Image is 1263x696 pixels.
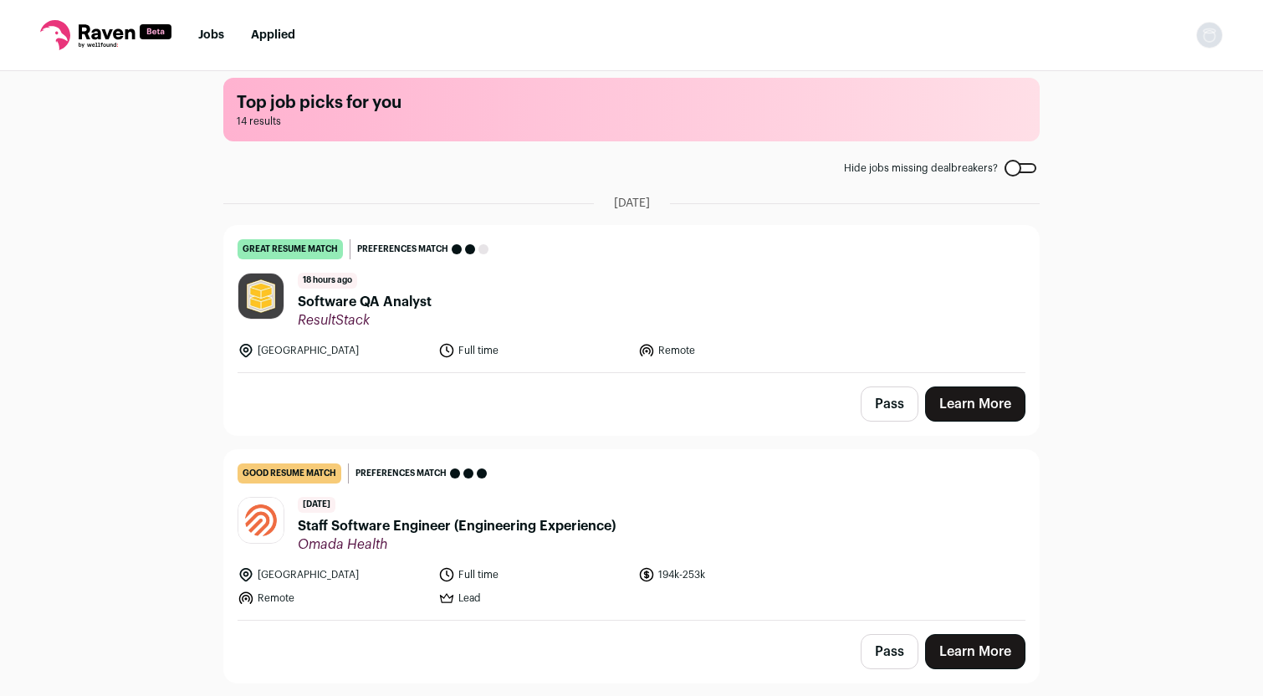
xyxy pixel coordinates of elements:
button: Pass [861,386,918,422]
img: 41325b23b7b99c32c4ba91628c28a1334443c2c0878ce735f0622d089c2f0dba.png [238,498,284,543]
span: ResultStack [298,312,432,329]
li: Full time [438,566,629,583]
span: 18 hours ago [298,273,357,289]
a: Jobs [198,29,224,41]
div: good resume match [238,463,341,484]
span: Software QA Analyst [298,292,432,312]
li: Remote [638,342,829,359]
a: good resume match Preferences match [DATE] Staff Software Engineer (Engineering Experience) Omada... [224,450,1039,620]
a: Learn More [925,386,1025,422]
div: great resume match [238,239,343,259]
span: 14 results [237,115,1026,128]
img: nopic.png [1196,22,1223,49]
h1: Top job picks for you [237,91,1026,115]
span: [DATE] [298,497,335,513]
span: Preferences match [355,465,447,482]
button: Pass [861,634,918,669]
a: Learn More [925,634,1025,669]
li: 194k-253k [638,566,829,583]
a: Applied [251,29,295,41]
a: great resume match Preferences match 18 hours ago Software QA Analyst ResultStack [GEOGRAPHIC_DAT... [224,226,1039,372]
img: b38befe0db438ee87f311db83d7287b1c065cb7403053d43feac38bbf12aba10.jpg [238,274,284,319]
span: [DATE] [614,195,650,212]
li: Remote [238,590,428,606]
li: [GEOGRAPHIC_DATA] [238,342,428,359]
span: Omada Health [298,536,616,553]
li: Lead [438,590,629,606]
button: Open dropdown [1196,22,1223,49]
li: Full time [438,342,629,359]
span: Staff Software Engineer (Engineering Experience) [298,516,616,536]
li: [GEOGRAPHIC_DATA] [238,566,428,583]
span: Preferences match [357,241,448,258]
span: Hide jobs missing dealbreakers? [844,161,998,175]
